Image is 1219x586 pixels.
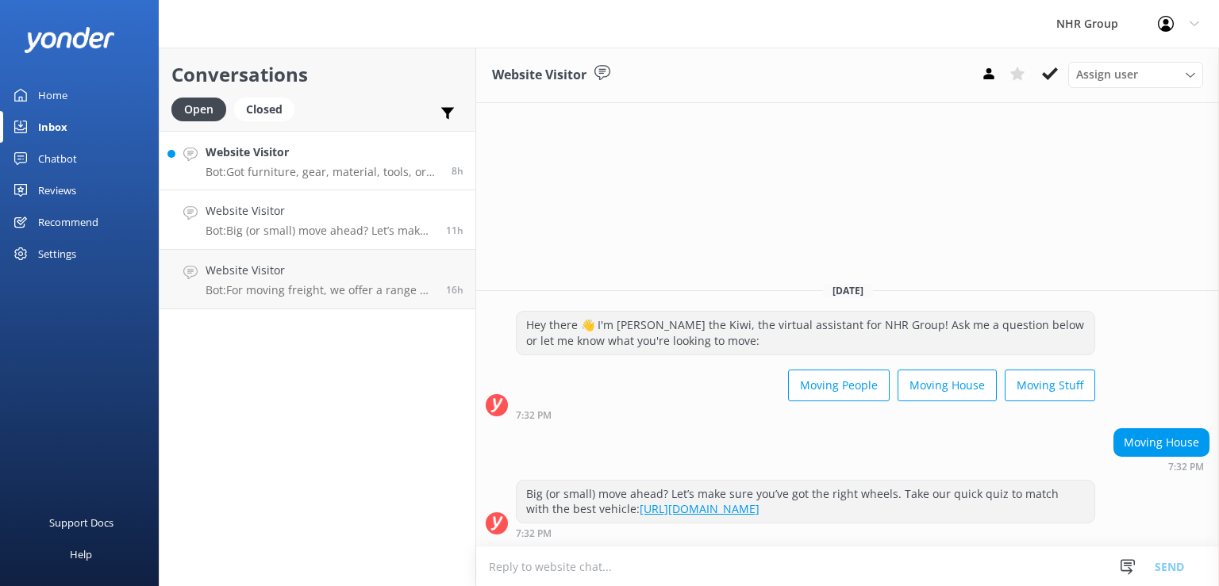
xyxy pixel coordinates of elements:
[492,65,586,86] h3: Website Visitor
[516,527,1095,538] div: Sep 02 2025 07:32pm (UTC +12:00) Pacific/Auckland
[160,190,475,250] a: Website VisitorBot:Big (or small) move ahead? Let’s make sure you’ve got the right wheels. Take o...
[898,370,997,401] button: Moving House
[1005,370,1095,401] button: Moving Stuff
[206,224,434,238] p: Bot: Big (or small) move ahead? Let’s make sure you’ve got the right wheels. Take our quick quiz ...
[516,411,552,420] strong: 7:32 PM
[38,79,67,111] div: Home
[446,224,463,237] span: Sep 02 2025 07:32pm (UTC +12:00) Pacific/Auckland
[1168,462,1204,472] strong: 7:32 PM
[1113,461,1209,472] div: Sep 02 2025 07:32pm (UTC +12:00) Pacific/Auckland
[160,131,475,190] a: Website VisitorBot:Got furniture, gear, material, tools, or freight to move? Take our quiz to fin...
[49,507,113,538] div: Support Docs
[516,409,1095,420] div: Sep 02 2025 07:32pm (UTC +12:00) Pacific/Auckland
[234,100,302,117] a: Closed
[70,538,92,570] div: Help
[206,165,440,179] p: Bot: Got furniture, gear, material, tools, or freight to move? Take our quiz to find the best veh...
[1114,429,1209,456] div: Moving House
[788,370,890,401] button: Moving People
[171,59,463,90] h2: Conversations
[38,143,77,174] div: Chatbot
[206,202,434,220] h4: Website Visitor
[1068,62,1203,87] div: Assign User
[517,312,1094,354] div: Hey there 👋 I'm [PERSON_NAME] the Kiwi, the virtual assistant for NHR Group! Ask me a question be...
[38,174,76,206] div: Reviews
[516,529,552,538] strong: 7:32 PM
[38,238,76,270] div: Settings
[206,144,440,161] h4: Website Visitor
[1076,66,1138,83] span: Assign user
[823,284,873,297] span: [DATE]
[234,98,294,121] div: Closed
[446,283,463,297] span: Sep 02 2025 02:27pm (UTC +12:00) Pacific/Auckland
[452,164,463,178] span: Sep 02 2025 10:37pm (UTC +12:00) Pacific/Auckland
[171,98,226,121] div: Open
[517,481,1094,523] div: Big (or small) move ahead? Let’s make sure you’ve got the right wheels. Take our quick quiz to ma...
[38,206,98,238] div: Recommend
[24,27,115,53] img: yonder-white-logo.png
[206,262,434,279] h4: Website Visitor
[160,250,475,309] a: Website VisitorBot:For moving freight, we offer a range of cargo vans including a 7m³ standard va...
[38,111,67,143] div: Inbox
[640,501,759,516] a: [URL][DOMAIN_NAME]
[171,100,234,117] a: Open
[206,283,434,297] p: Bot: For moving freight, we offer a range of cargo vans including a 7m³ standard van, 9m³ high-to...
